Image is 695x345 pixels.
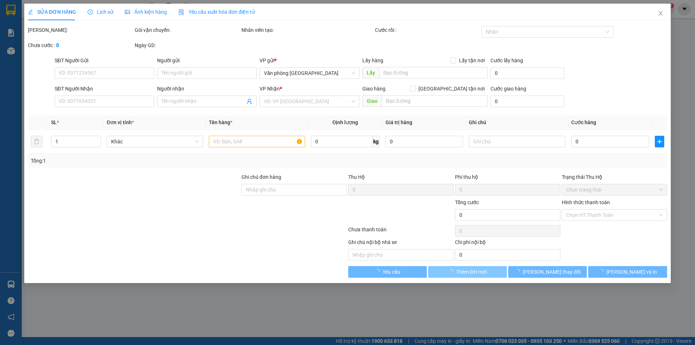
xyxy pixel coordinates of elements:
[348,174,365,180] span: Thu Hộ
[107,119,134,125] span: Đơn vị tính
[260,56,359,64] div: VP gửi
[31,136,42,147] button: delete
[178,9,255,15] span: Yêu cầu xuất hóa đơn điện tử
[455,173,560,184] div: Phí thu hộ
[28,41,133,49] div: Chưa cước :
[56,42,59,48] b: 0
[28,26,133,34] div: [PERSON_NAME]:
[469,136,565,147] input: Ghi Chú
[348,266,427,278] button: Yêu cầu
[562,173,667,181] div: Trạng thái Thu Hộ
[379,67,488,79] input: Dọc đường
[571,119,596,125] span: Cước hàng
[135,41,240,49] div: Ngày GD:
[125,9,167,15] span: Ảnh kiện hàng
[362,95,382,107] span: Giao
[157,85,257,93] div: Người nhận
[456,56,488,64] span: Lấy tận nơi
[383,268,400,276] span: Yêu cầu
[566,184,663,195] span: Chọn trạng thái
[88,9,93,14] span: clock-circle
[515,269,523,274] span: loading
[655,139,664,144] span: plus
[333,119,358,125] span: Định lượng
[135,26,240,34] div: Gói vận chuyển:
[178,9,184,15] img: icon
[375,26,480,34] div: Cước rồi :
[382,95,488,107] input: Dọc đường
[589,266,667,278] button: [PERSON_NAME] và In
[348,249,454,261] input: Nhập ghi chú
[362,86,386,92] span: Giao hàng
[448,269,456,274] span: loading
[125,9,130,14] span: picture
[375,269,383,274] span: loading
[347,226,454,238] div: Chưa thanh toán
[55,85,154,93] div: SĐT Người Nhận
[31,157,268,165] div: Tổng: 1
[508,266,587,278] button: [PERSON_NAME] thay đổi
[241,174,281,180] label: Ghi chú đơn hàng
[55,56,154,64] div: SĐT Người Gửi
[209,136,305,147] input: VD: Bàn, Ghế
[111,136,199,147] span: Khác
[51,119,57,125] span: SL
[88,9,113,15] span: Lịch sử
[455,199,479,205] span: Tổng cước
[362,58,383,63] span: Lấy hàng
[606,268,657,276] span: [PERSON_NAME] và In
[28,9,76,15] span: SỬA ĐƠN HÀNG
[157,56,257,64] div: Người gửi
[348,238,454,249] div: Ghi chú nội bộ nhà xe
[247,98,253,104] span: user-add
[386,119,412,125] span: Giá trị hàng
[362,67,379,79] span: Lấy
[428,266,507,278] button: Thêm ĐH mới
[28,9,33,14] span: edit
[209,119,232,125] span: Tên hàng
[598,269,606,274] span: loading
[241,26,374,34] div: Nhân viên tạo:
[490,58,523,63] label: Cước lấy hàng
[264,68,355,79] span: Văn phòng Tân Phú
[241,184,347,195] input: Ghi chú đơn hàng
[658,10,664,16] span: close
[490,96,564,107] input: Cước giao hàng
[455,238,560,249] div: Chi phí nội bộ
[655,136,664,147] button: plus
[416,85,488,93] span: [GEOGRAPHIC_DATA] tận nơi
[650,4,671,24] button: Close
[490,67,564,79] input: Cước lấy hàng
[562,199,610,205] label: Hình thức thanh toán
[523,268,581,276] span: [PERSON_NAME] thay đổi
[260,86,280,92] span: VP Nhận
[490,86,526,92] label: Cước giao hàng
[372,136,380,147] span: kg
[456,268,487,276] span: Thêm ĐH mới
[466,115,568,130] th: Ghi chú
